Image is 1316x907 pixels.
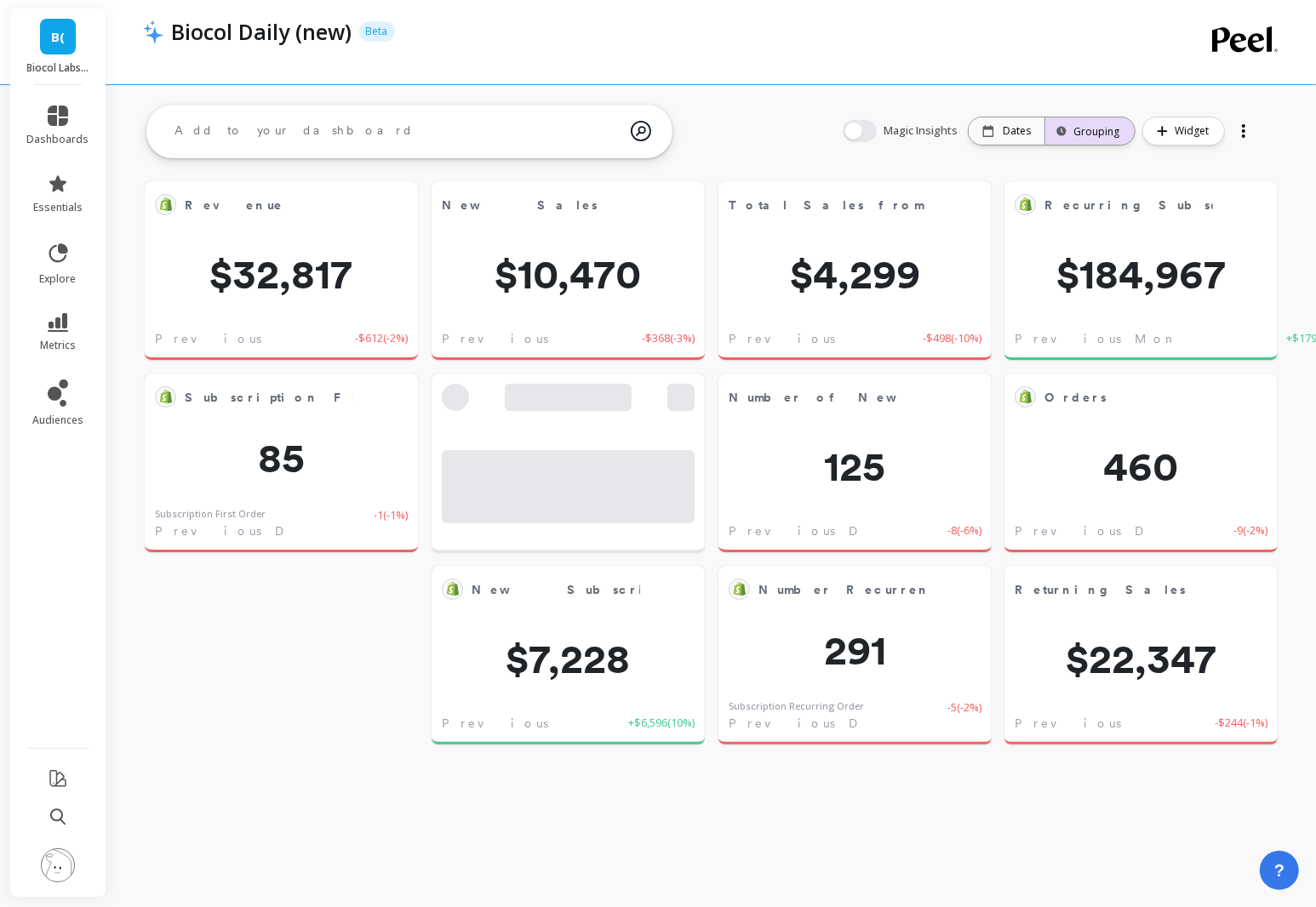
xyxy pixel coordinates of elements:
[729,715,892,732] span: Previous Day
[729,385,927,409] span: Number of New Orders
[40,272,77,286] span: explore
[155,522,318,539] span: Previous Day
[442,197,598,214] span: New Sales
[155,507,266,522] div: Subscription First Order
[27,133,89,146] span: dashboards
[884,123,961,140] span: Magic Insights
[1215,715,1267,732] span: -$244 ( -1% )
[1004,638,1278,679] span: $22,347
[145,254,418,294] span: $32,817
[442,330,605,347] span: Previous Day
[1004,254,1278,294] span: $184,967
[27,61,89,75] p: Biocol Labs (US)
[729,389,1016,407] span: Number of New Orders
[729,197,1215,214] span: Total Sales from First Subscription Orders
[1015,578,1213,602] span: Returning Sales
[1260,851,1299,890] button: ?
[1004,446,1278,487] span: 460
[631,108,651,154] img: magic search icon
[1044,389,1107,407] span: Orders
[1015,715,1178,732] span: Previous Day
[729,522,892,539] span: Previous Day
[718,446,992,487] span: 125
[442,715,605,732] span: Previous Day
[1175,123,1214,140] span: Widget
[1015,581,1186,599] span: Returning Sales
[947,522,981,539] span: -8 ( -6% )
[947,699,981,733] span: -5 ( -2% )
[718,254,992,294] span: $4,299
[1274,859,1285,882] span: ?
[472,581,782,599] span: New Subscriptions Sales
[40,339,76,352] span: metrics
[1044,193,1213,217] span: Recurring Subscription Sales
[51,27,65,47] span: B(
[172,17,352,46] p: Biocol Daily (new)
[432,638,705,679] span: $7,228
[642,330,695,347] span: -$368 ( -3% )
[145,437,418,478] span: 85
[432,254,705,294] span: $10,470
[185,197,283,214] span: Revenue
[758,581,1160,599] span: Number Recurrent Subscription Orders
[185,389,455,407] span: Subscription First Order
[729,193,927,217] span: Total Sales from First Subscription Orders
[1233,522,1267,539] span: -9 ( -2% )
[729,330,892,347] span: Previous Day
[1015,522,1178,539] span: Previous Day
[1015,330,1286,347] span: Previous Month to Date
[41,848,75,882] img: profile picture
[355,330,408,347] span: -$612 ( -2% )
[923,330,981,347] span: -$498 ( -10% )
[1061,123,1119,140] div: Grouping
[33,201,83,214] span: essentials
[185,193,353,217] span: Revenue
[32,414,83,427] span: audiences
[1003,124,1031,138] p: Dates
[374,507,408,540] span: -1 ( -1% )
[359,21,395,42] p: Beta
[628,715,695,732] span: +$6,596 ( 10% )
[1044,385,1213,409] span: Orders
[718,630,992,670] span: 291
[185,385,353,409] span: Subscription First Order
[472,578,640,602] span: New Subscriptions Sales
[729,699,864,714] div: Subscription Recurring Order
[442,193,640,217] span: New Sales
[758,578,927,602] span: Number Recurrent Subscription Orders
[1142,117,1225,145] button: Widget
[155,330,318,347] span: Previous Day
[143,20,163,43] img: header icon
